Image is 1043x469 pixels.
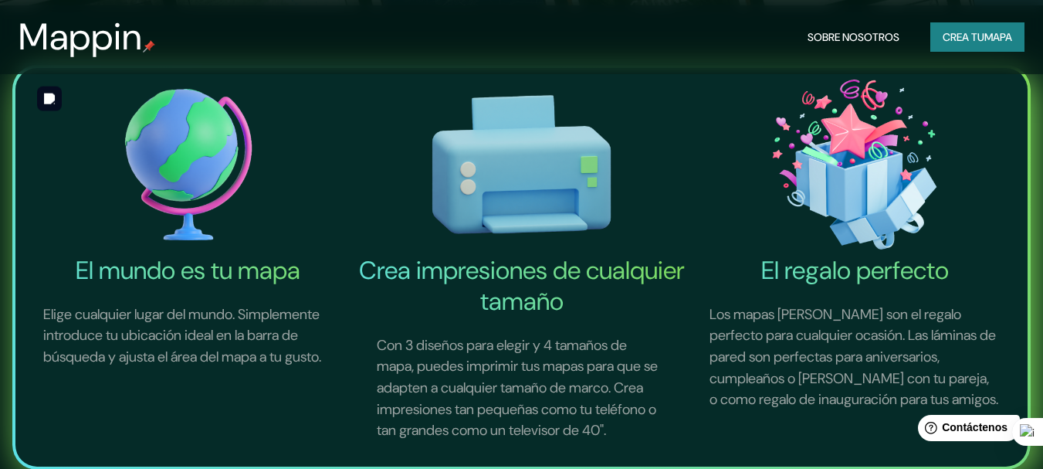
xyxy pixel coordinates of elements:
font: Mappin [19,12,143,61]
iframe: Lanzador de widgets de ayuda [906,409,1026,452]
img: pin de mapeo [143,40,155,53]
img: El icono del regalo perfecto [691,74,1018,255]
font: Con 3 diseños para elegir y 4 tamaños de mapa, puedes imprimir tus mapas para que se adapten a cu... [377,336,658,440]
font: Elige cualquier lugar del mundo. Simplemente introduce tu ubicación ideal en la barra de búsqueda... [43,305,321,366]
button: Sobre nosotros [801,22,906,52]
button: Crea tumapa [930,22,1024,52]
font: Crea tu [943,30,984,44]
img: Crea impresiones de cualquier tamaño-icono [358,74,686,255]
img: El mundo es tu icono de mapa [25,74,352,255]
font: Los mapas [PERSON_NAME] son el regalo perfecto para cualquier ocasión. Las láminas de pared son p... [709,305,998,409]
font: Crea impresiones de cualquier tamaño [359,254,685,318]
font: mapa [984,30,1012,44]
font: El regalo perfecto [761,254,949,287]
font: Sobre nosotros [808,30,899,44]
font: El mundo es tu mapa [76,254,300,287]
